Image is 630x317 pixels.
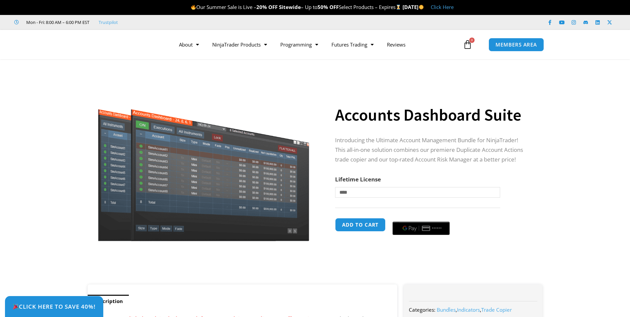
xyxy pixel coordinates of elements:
[191,5,196,10] img: 🔥
[396,5,401,10] img: ⌛
[431,4,454,10] a: Click Here
[335,103,529,127] h1: Accounts Dashboard Suite
[495,42,537,47] span: MEMBERS AREA
[393,222,450,235] button: Buy with GPay
[317,4,339,10] strong: 50% OFF
[453,35,482,54] a: 0
[335,136,529,164] p: Introducing the Ultimate Account Management Bundle for NinjaTrader! This all-in-one solution comb...
[391,217,451,218] iframe: Secure payment input frame
[191,4,403,10] span: Our Summer Sale is Live – – Up to Select Products – Expires
[13,304,96,309] span: Click Here to save 40%!
[172,37,461,52] nav: Menu
[432,226,442,231] text: ••••••
[469,38,475,43] span: 0
[172,37,206,52] a: About
[5,296,103,317] a: 🎉Click Here to save 40%!
[325,37,380,52] a: Futures Trading
[279,4,301,10] strong: Sitewide
[380,37,412,52] a: Reviews
[419,5,424,10] img: 🌞
[274,37,325,52] a: Programming
[25,18,89,26] span: Mon - Fri: 8:00 AM – 6:00 PM EST
[206,37,274,52] a: NinjaTrader Products
[256,4,278,10] strong: 20% OFF
[335,218,386,232] button: Add to cart
[77,33,148,56] img: LogoAI | Affordable Indicators – NinjaTrader
[97,71,311,241] img: Screenshot 2024-08-26 155710eeeee
[99,18,118,26] a: Trustpilot
[13,304,19,309] img: 🎉
[403,4,424,10] strong: [DATE]
[335,175,381,183] label: Lifetime License
[489,38,544,52] a: MEMBERS AREA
